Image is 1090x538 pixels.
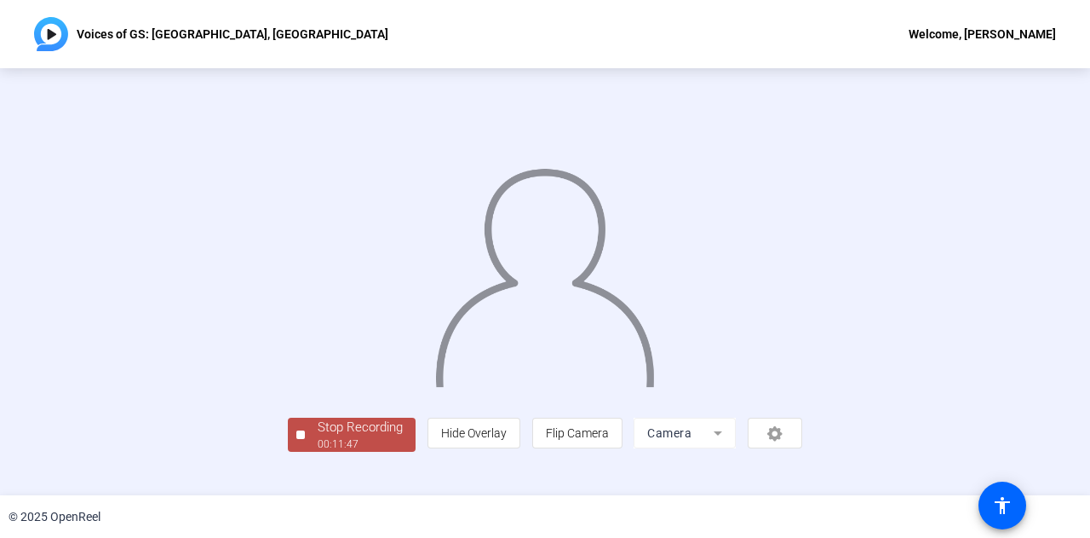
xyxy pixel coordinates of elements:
[909,24,1056,44] div: Welcome, [PERSON_NAME]
[546,426,609,440] span: Flip Camera
[441,426,507,440] span: Hide Overlay
[532,418,622,448] button: Flip Camera
[433,155,656,387] img: overlay
[288,418,416,453] button: Stop Recording00:11:47
[34,17,68,51] img: OpenReel logo
[992,495,1013,516] mat-icon: accessibility
[318,418,403,437] div: Stop Recording
[77,24,388,44] p: Voices of GS: [GEOGRAPHIC_DATA], [GEOGRAPHIC_DATA]
[9,508,100,526] div: © 2025 OpenReel
[427,418,520,448] button: Hide Overlay
[318,437,403,452] div: 00:11:47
